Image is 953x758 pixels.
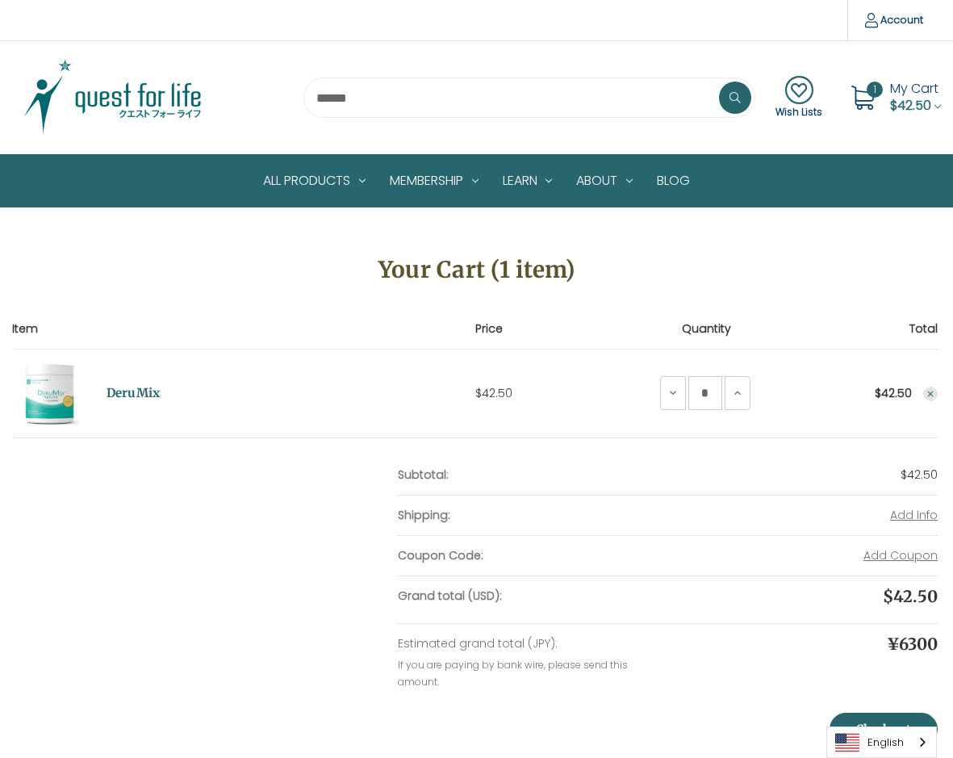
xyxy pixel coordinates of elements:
span: $42.50 [883,586,938,606]
span: ¥6300 [887,634,938,654]
span: $42.50 [890,96,931,115]
button: Remove DeruMix from cart [923,387,938,401]
span: 1 [867,82,883,98]
a: About [564,155,645,207]
a: English [827,727,936,757]
a: Learn [491,155,565,207]
span: My Cart [890,79,938,98]
a: Membership [378,155,491,207]
div: Language [826,727,937,758]
a: Blog [645,155,702,207]
a: All Products [251,155,378,207]
strong: Grand total (USD): [398,588,502,604]
span: Add Info [890,507,938,523]
a: DeruMix [107,384,161,403]
input: DeruMix [688,376,722,410]
a: Cart with 1 items [890,79,941,115]
a: Check out [830,713,938,745]
strong: Coupon Code: [398,547,483,563]
strong: Subtotal: [398,467,449,483]
strong: Shipping: [398,507,450,523]
th: Price [475,320,629,350]
th: Quantity [629,320,784,350]
th: Total [784,320,938,350]
button: Add Coupon [863,547,938,564]
small: If you are paying by bank wire, please send this amount. [398,658,628,689]
span: $42.50 [901,467,938,483]
span: $42.50 [475,385,512,401]
strong: $42.50 [875,385,912,401]
img: Quest Group [12,57,214,138]
h1: Your Cart (1 item) [12,253,941,287]
a: Wish Lists [775,76,822,119]
button: Add Info [890,507,938,524]
aside: Language selected: English [826,727,937,758]
p: Estimated grand total (JPY): [398,635,668,652]
th: Item [12,320,475,350]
